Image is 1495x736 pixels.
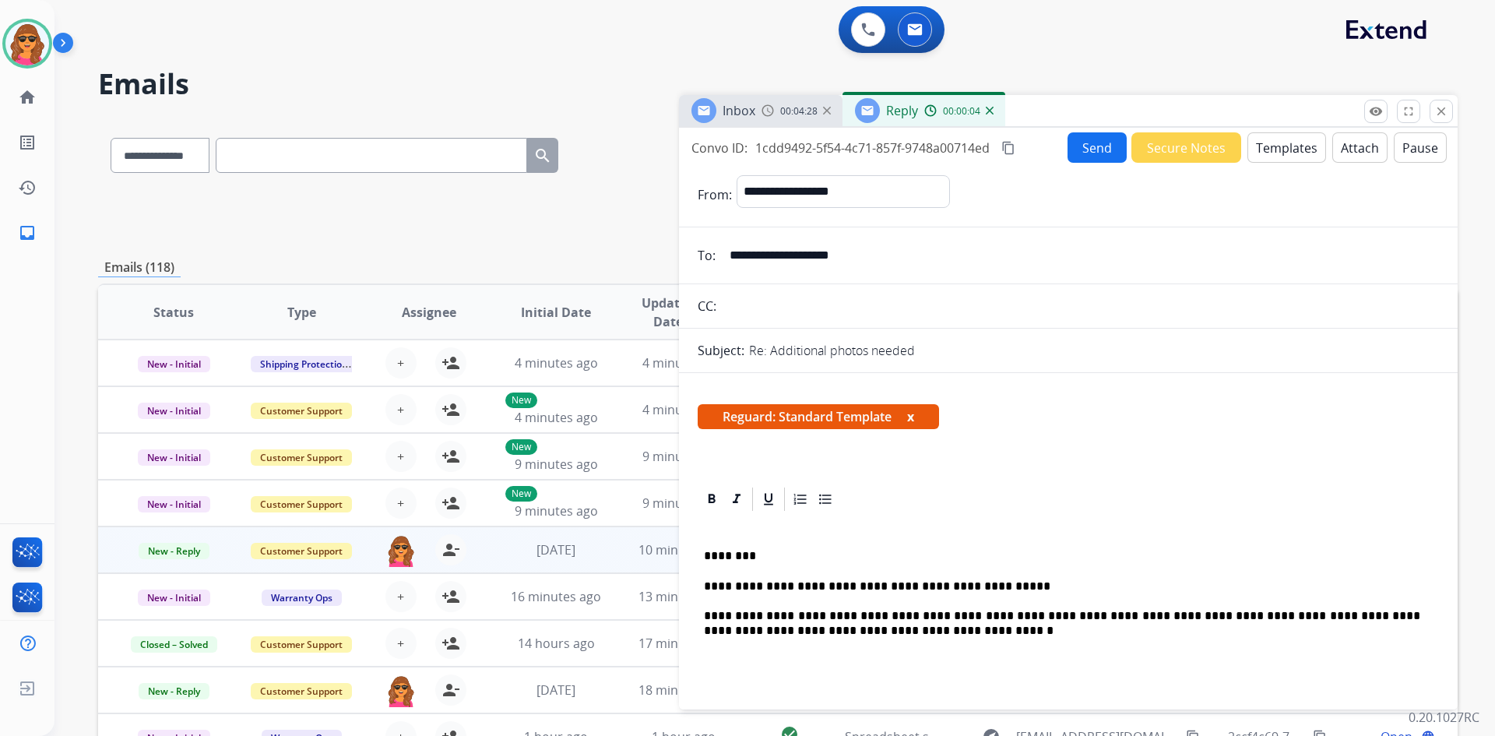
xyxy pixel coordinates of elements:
span: 4 minutes ago [642,354,726,372]
span: 4 minutes ago [642,401,726,418]
span: New - Initial [138,403,210,419]
mat-icon: person_add [441,400,460,419]
span: [DATE] [536,541,575,558]
mat-icon: close [1434,104,1448,118]
span: 9 minutes ago [642,495,726,512]
span: + [397,400,404,419]
span: 9 minutes ago [515,456,598,473]
span: 14 hours ago [518,635,595,652]
span: New - Reply [139,683,209,699]
div: Ordered List [789,488,812,511]
div: Underline [757,488,780,511]
span: Closed – Solved [131,636,217,653]
p: From: [698,185,732,204]
span: Customer Support [251,543,352,559]
span: 16 minutes ago [511,588,601,605]
div: Bullet List [814,488,837,511]
img: avatar [5,22,49,65]
button: + [385,628,417,659]
span: Customer Support [251,636,352,653]
mat-icon: person_add [441,447,460,466]
button: + [385,488,417,519]
button: Secure Notes [1131,132,1241,163]
mat-icon: person_remove [441,681,460,699]
span: Reguard: Standard Template [698,404,939,429]
h2: Emails [98,69,1458,100]
p: Re: Additional photos needed [749,341,915,360]
span: New - Initial [138,449,210,466]
span: Customer Support [251,449,352,466]
span: Customer Support [251,683,352,699]
span: 13 minutes ago [638,588,729,605]
span: + [397,634,404,653]
span: 18 minutes ago [638,681,729,699]
p: CC: [698,297,716,315]
div: Italic [725,488,748,511]
button: x [907,407,914,426]
button: Pause [1394,132,1447,163]
p: 0.20.1027RC [1409,708,1479,727]
div: Bold [700,488,723,511]
mat-icon: person_add [441,494,460,512]
p: Emails (118) [98,258,181,277]
span: 4 minutes ago [515,409,598,426]
span: 10 minutes ago [638,541,729,558]
span: 17 minutes ago [638,635,729,652]
p: Convo ID: [691,139,747,157]
span: Updated Date [633,294,704,331]
span: 4 minutes ago [515,354,598,372]
span: New - Initial [138,356,210,372]
mat-icon: person_add [441,634,460,653]
button: + [385,394,417,425]
span: + [397,587,404,606]
img: agent-avatar [385,674,417,707]
mat-icon: person_add [441,354,460,372]
mat-icon: home [18,88,37,107]
img: agent-avatar [385,534,417,567]
span: Inbox [723,102,755,119]
span: 1cdd9492-5f54-4c71-857f-9748a00714ed [755,139,990,157]
span: New - Reply [139,543,209,559]
mat-icon: inbox [18,224,37,242]
span: 00:04:28 [780,105,818,118]
button: Templates [1247,132,1326,163]
mat-icon: list_alt [18,133,37,152]
span: Type [287,303,316,322]
mat-icon: remove_red_eye [1369,104,1383,118]
span: [DATE] [536,681,575,699]
span: 9 minutes ago [515,502,598,519]
span: Assignee [402,303,456,322]
span: Warranty Ops [262,590,342,606]
p: New [505,393,537,408]
span: + [397,447,404,466]
span: Shipping Protection [251,356,357,372]
button: Attach [1332,132,1388,163]
mat-icon: person_add [441,587,460,606]
span: Initial Date [521,303,591,322]
mat-icon: person_remove [441,541,460,559]
button: + [385,347,417,379]
span: 00:00:04 [943,105,980,118]
button: Send [1068,132,1127,163]
mat-icon: search [533,146,552,165]
span: + [397,494,404,512]
span: + [397,354,404,372]
span: Customer Support [251,496,352,512]
span: Reply [886,102,918,119]
p: To: [698,246,716,265]
mat-icon: history [18,178,37,197]
p: New [505,486,537,502]
span: New - Initial [138,590,210,606]
span: Status [153,303,194,322]
button: + [385,581,417,612]
mat-icon: content_copy [1001,141,1015,155]
span: Customer Support [251,403,352,419]
p: New [505,439,537,455]
button: + [385,441,417,472]
span: New - Initial [138,496,210,512]
span: 9 minutes ago [642,448,726,465]
mat-icon: fullscreen [1402,104,1416,118]
p: Subject: [698,341,744,360]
